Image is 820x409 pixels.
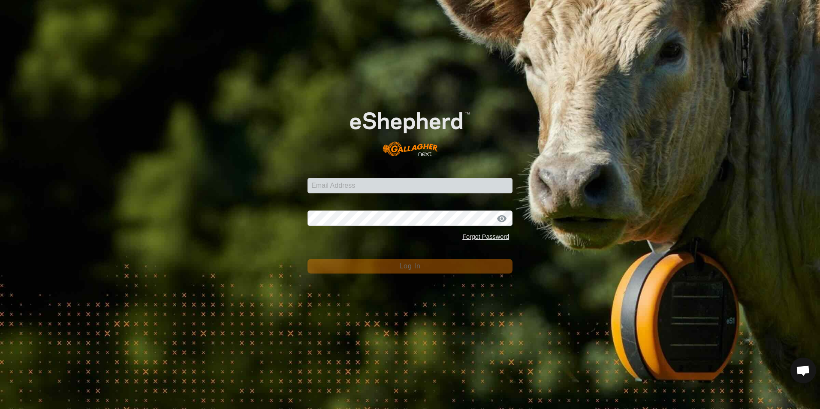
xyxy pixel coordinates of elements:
a: Forgot Password [462,233,509,240]
a: Open chat [790,358,816,383]
input: Email Address [307,178,512,193]
img: E-shepherd Logo [328,95,492,165]
button: Log In [307,259,512,274]
span: Log In [399,262,420,270]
